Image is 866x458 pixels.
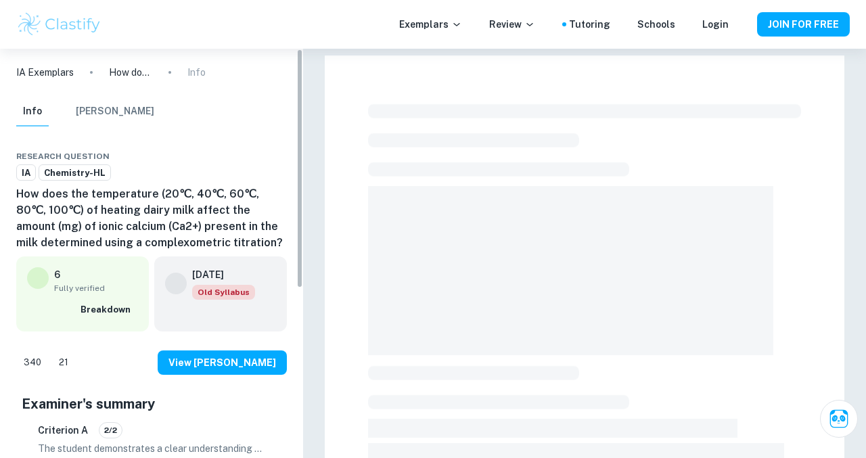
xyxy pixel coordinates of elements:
a: IA [16,164,36,181]
div: Starting from the May 2025 session, the Chemistry IA requirements have changed. It's OK to refer ... [192,285,255,300]
button: Ask Clai [820,400,858,438]
div: Bookmark [263,148,273,164]
span: Research question [16,150,110,162]
button: View [PERSON_NAME] [158,350,287,375]
button: JOIN FOR FREE [757,12,850,37]
span: 340 [16,356,49,369]
div: Dislike [51,352,76,373]
a: Tutoring [569,17,610,32]
p: Exemplars [399,17,462,32]
button: Help and Feedback [739,21,746,28]
button: [PERSON_NAME] [76,97,154,127]
a: Chemistry-HL [39,164,111,181]
div: Like [16,352,49,373]
p: Info [187,65,206,80]
button: Breakdown [77,300,138,320]
span: Old Syllabus [192,285,255,300]
p: How does the temperature (20℃, 40℃, 60℃, 80℃, 100℃) of heating dairy milk affect the amount (mg) ... [109,65,152,80]
button: Info [16,97,49,127]
a: Login [702,17,729,32]
h6: Criterion A [38,423,88,438]
p: 6 [54,267,60,282]
a: IA Exemplars [16,65,74,80]
div: Report issue [276,148,287,164]
div: Share [235,148,246,164]
span: Chemistry-HL [39,166,110,180]
span: Fully verified [54,282,138,294]
a: Schools [637,17,675,32]
p: Review [489,17,535,32]
h5: Examiner's summary [22,394,281,414]
span: IA [17,166,35,180]
span: 21 [51,356,76,369]
img: Clastify logo [16,11,102,38]
span: 2/2 [99,424,122,436]
div: Download [249,148,260,164]
h6: How does the temperature (20℃, 40℃, 60℃, 80℃, 100℃) of heating dairy milk affect the amount (mg) ... [16,186,287,251]
h6: [DATE] [192,267,244,282]
p: The student demonstrates a clear understanding of the relevance of the chosen topic and research ... [38,441,265,456]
